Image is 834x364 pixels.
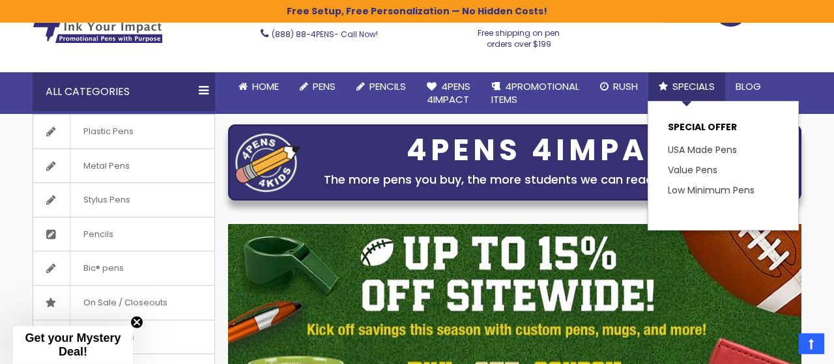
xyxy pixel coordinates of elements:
[33,72,215,111] div: All Categories
[70,217,126,251] span: Pencils
[369,79,406,93] span: Pencils
[668,121,779,140] p: SPECIAL OFFER
[70,286,180,320] span: On Sale / Closeouts
[672,79,715,93] span: Specials
[130,316,143,329] button: Close teaser
[481,72,590,115] a: 4PROMOTIONALITEMS
[33,183,214,217] a: Stylus Pens
[648,72,725,101] a: Specials
[668,163,717,176] a: Value Pens
[416,72,481,115] a: 4Pens4impact
[70,251,137,285] span: Bic® pens
[736,79,761,93] span: Blog
[307,137,794,164] div: 4PENS 4IMPACT
[33,149,214,183] a: Metal Pens
[25,331,121,358] span: Get your Mystery Deal!
[228,72,289,101] a: Home
[70,320,147,354] span: Gel Ink Pens
[313,79,336,93] span: Pens
[70,115,147,148] span: Plastic Pens
[252,79,279,93] span: Home
[70,183,143,217] span: Stylus Pens
[725,72,771,101] a: Blog
[465,23,574,49] div: Free shipping on pen orders over $199
[235,133,300,192] img: four_pen_logo.png
[613,79,638,93] span: Rush
[33,2,163,44] img: 4Pens Custom Pens and Promotional Products
[491,79,579,106] span: 4PROMOTIONAL ITEMS
[307,171,794,189] div: The more pens you buy, the more students we can reach.
[33,115,214,148] a: Plastic Pens
[33,286,214,320] a: On Sale / Closeouts
[590,72,648,101] a: Rush
[272,29,378,40] span: - Call Now!
[668,184,755,197] a: Low Minimum Pens
[799,333,824,354] a: Top
[346,72,416,101] a: Pencils
[33,320,214,354] a: Gel Ink Pens
[289,72,346,101] a: Pens
[33,251,214,285] a: Bic® pens
[427,79,470,106] span: 4Pens 4impact
[33,217,214,251] a: Pencils
[272,29,334,40] a: (888) 88-4PENS
[70,149,143,183] span: Metal Pens
[13,326,133,364] div: Get your Mystery Deal!Close teaser
[668,143,737,156] a: USA Made Pens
